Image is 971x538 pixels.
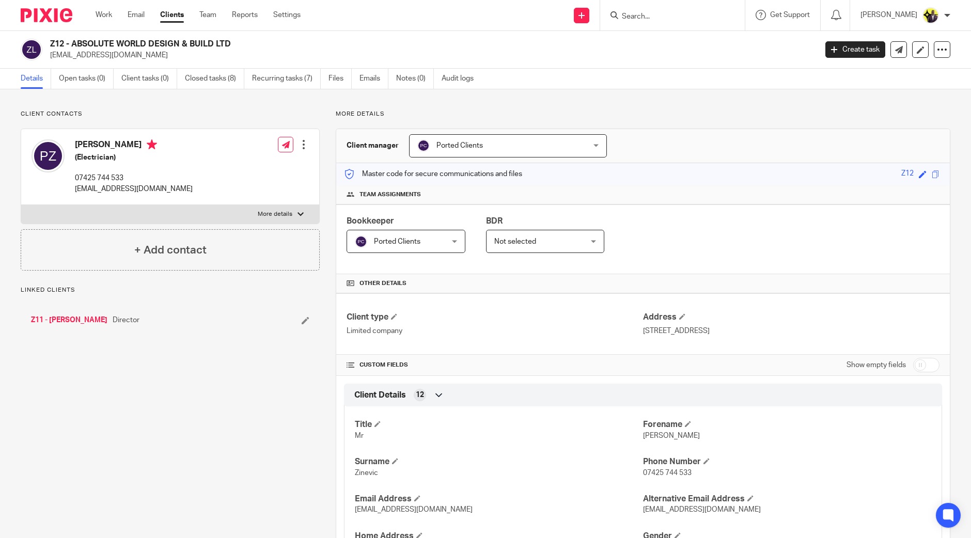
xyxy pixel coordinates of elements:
[113,315,139,325] span: Director
[355,469,378,477] span: Zinevic
[347,312,643,323] h4: Client type
[860,10,917,20] p: [PERSON_NAME]
[436,142,483,149] span: Ported Clients
[273,10,301,20] a: Settings
[347,140,399,151] h3: Client manager
[96,10,112,20] a: Work
[134,242,207,258] h4: + Add contact
[128,10,145,20] a: Email
[442,69,481,89] a: Audit logs
[199,10,216,20] a: Team
[75,184,193,194] p: [EMAIL_ADDRESS][DOMAIN_NAME]
[355,456,643,467] h4: Surname
[75,139,193,152] h4: [PERSON_NAME]
[347,326,643,336] p: Limited company
[59,69,114,89] a: Open tasks (0)
[416,390,424,400] span: 12
[252,69,321,89] a: Recurring tasks (7)
[355,494,643,504] h4: Email Address
[121,69,177,89] a: Client tasks (0)
[21,286,320,294] p: Linked clients
[32,139,65,172] img: svg%3E
[232,10,258,20] a: Reports
[344,169,522,179] p: Master code for secure communications and files
[31,315,107,325] a: Z11 - [PERSON_NAME]
[21,39,42,60] img: svg%3E
[347,361,643,369] h4: CUSTOM FIELDS
[643,456,931,467] h4: Phone Number
[922,7,939,24] img: Yemi-Starbridge.jpg
[643,312,939,323] h4: Address
[494,238,536,245] span: Not selected
[185,69,244,89] a: Closed tasks (8)
[643,419,931,430] h4: Forename
[21,110,320,118] p: Client contacts
[355,235,367,248] img: svg%3E
[847,360,906,370] label: Show empty fields
[643,494,931,504] h4: Alternative Email Address
[643,469,692,477] span: 07425 744 533
[355,419,643,430] h4: Title
[643,326,939,336] p: [STREET_ADDRESS]
[258,210,292,218] p: More details
[50,50,810,60] p: [EMAIL_ADDRESS][DOMAIN_NAME]
[901,168,914,180] div: Z12
[147,139,157,150] i: Primary
[21,8,72,22] img: Pixie
[359,279,406,288] span: Other details
[336,110,950,118] p: More details
[328,69,352,89] a: Files
[621,12,714,22] input: Search
[374,238,420,245] span: Ported Clients
[50,39,658,50] h2: Z12 - ABSOLUTE WORLD DESIGN & BUILD LTD
[825,41,885,58] a: Create task
[486,217,503,225] span: BDR
[21,69,51,89] a: Details
[359,191,421,199] span: Team assignments
[75,152,193,163] h5: (Electrician)
[354,390,406,401] span: Client Details
[160,10,184,20] a: Clients
[355,506,473,513] span: [EMAIL_ADDRESS][DOMAIN_NAME]
[355,432,364,439] span: Mr
[417,139,430,152] img: svg%3E
[770,11,810,19] span: Get Support
[347,217,394,225] span: Bookkeeper
[643,432,700,439] span: [PERSON_NAME]
[359,69,388,89] a: Emails
[396,69,434,89] a: Notes (0)
[75,173,193,183] p: 07425 744 533
[643,506,761,513] span: [EMAIL_ADDRESS][DOMAIN_NAME]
